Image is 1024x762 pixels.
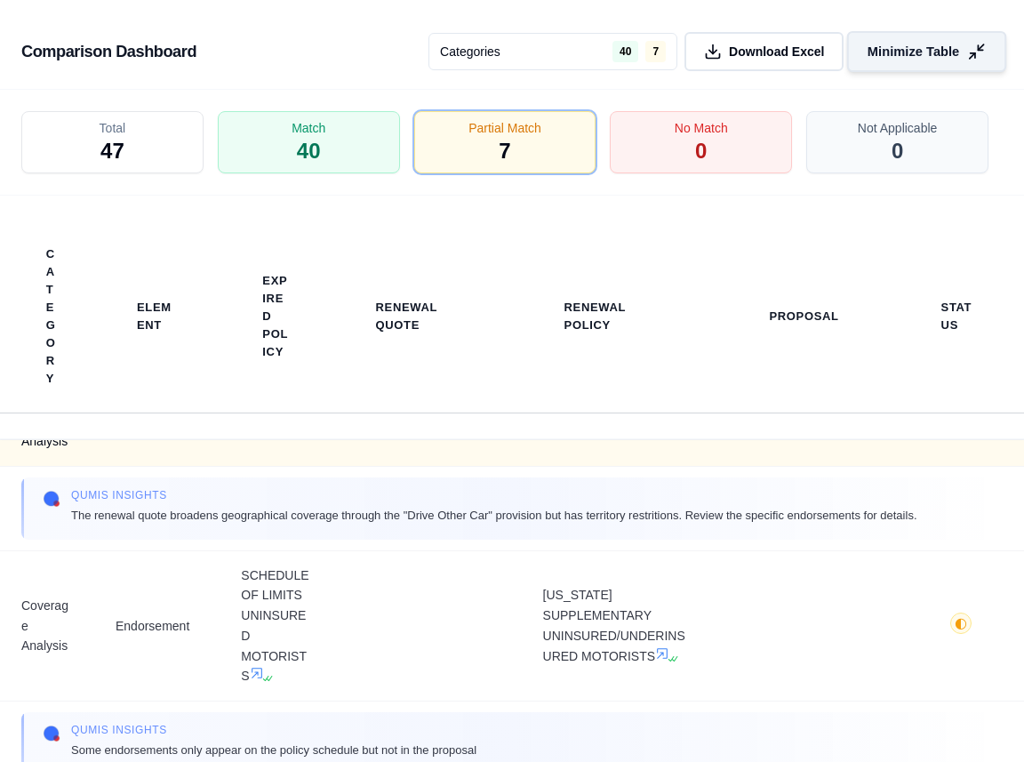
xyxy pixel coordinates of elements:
[955,616,967,630] span: ◐
[71,741,476,759] span: Some endorsements only appear on the policy schedule but not in the proposal
[71,723,476,737] span: Qumis INSIGHTS
[858,119,938,137] span: Not Applicable
[25,235,77,398] th: Category
[21,596,73,656] span: Coverage Analysis
[950,613,972,640] button: ◐
[355,288,500,345] th: Renewal Quote
[748,297,860,336] th: Proposal
[892,137,903,165] span: 0
[241,261,311,372] th: Expired Policy
[675,119,728,137] span: No Match
[695,137,707,165] span: 0
[100,137,124,165] span: 47
[543,585,689,666] span: [US_STATE] SUPPLEMENTARY UNINSURED/UNDERINSURED MOTORISTS
[116,288,198,345] th: Element
[543,288,689,345] th: Renewal Policy
[920,288,996,345] th: Status
[292,119,325,137] span: Match
[297,137,321,165] span: 40
[241,565,311,687] span: SCHEDULE OF LIMITS UNINSURED MOTORISTS
[468,119,541,137] span: Partial Match
[116,616,198,637] span: Endorsement
[499,137,510,165] span: 7
[71,506,917,525] span: The renewal quote broadens geographical coverage through the "Drive Other Car" provision but has ...
[71,488,917,502] span: Qumis INSIGHTS
[100,119,126,137] span: Total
